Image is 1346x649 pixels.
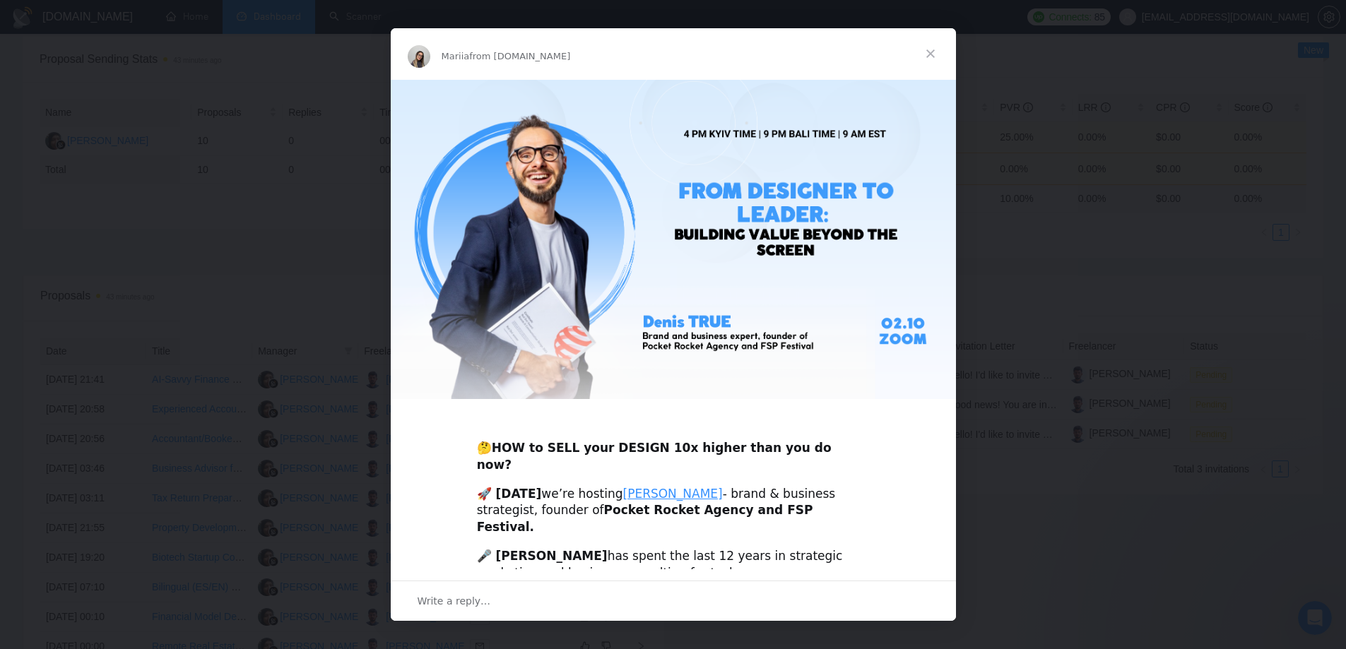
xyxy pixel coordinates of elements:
div: we’re hosting - brand & business strategist, founder of [477,486,870,536]
b: 🎤 [PERSON_NAME] [477,549,608,563]
b: HOW to SELL your DESIGN 10x higher than you do now? [477,441,832,472]
a: [PERSON_NAME] [623,487,723,501]
div: 🤔 [477,423,870,473]
span: from [DOMAIN_NAME] [469,51,570,61]
img: Profile image for Mariia [408,45,430,68]
b: Pocket Rocket Agency and FSP Festival. [477,503,813,534]
div: has spent the last 12 years in strategic marketing and business consulting for tech across [GEOGR... [477,548,870,632]
div: Open conversation and reply [391,580,956,621]
span: Mariia [442,51,470,61]
span: Write a reply… [418,592,491,610]
b: 🚀 [DATE] [477,487,542,501]
span: Close [905,28,956,79]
